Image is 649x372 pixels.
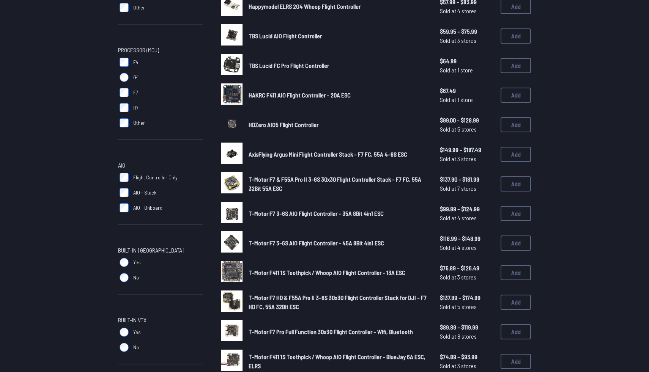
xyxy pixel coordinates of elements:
[440,352,495,361] span: $74.89 - $93.99
[221,83,243,107] a: image
[501,147,531,162] button: Add
[221,320,243,341] img: image
[120,58,129,67] input: F4
[221,261,243,282] img: image
[118,315,146,325] span: Built-in VTX
[133,204,162,212] span: AIO - Onboard
[221,143,243,166] a: image
[221,172,243,196] a: image
[221,290,243,312] img: image
[118,246,184,255] span: Built-in [GEOGRAPHIC_DATA]
[501,176,531,191] button: Add
[133,104,139,111] span: H7
[440,293,495,302] span: $137.89 - $174.99
[133,58,138,66] span: F4
[249,150,428,159] a: AxisFlying Argus Mini Flight Controller Stack - F7 FC, 55A 4-6S ESC
[440,116,495,125] span: $99.00 - $128.99
[249,61,428,70] a: TBS Lucid FC Pro Flight Controller
[120,73,129,82] input: G4
[249,293,428,311] a: T-Motor F7 HD & F55A Pro II 3-6S 30x30 Flight Controller Stack for DJI - F7 HD FC, 55A 32Bit ESC
[501,58,531,73] button: Add
[221,350,243,371] img: image
[440,36,495,45] span: Sold at 3 stores
[249,327,428,336] a: T-Motor F7 Pro Full Function 30x30 Flight Controller - Wifi, Bluetooth
[440,332,495,341] span: Sold at 8 stores
[120,273,129,282] input: No
[440,184,495,193] span: Sold at 7 stores
[249,353,425,369] span: T-Motor F411 1S Toothpick / Whoop AIO Flight Controller - BlueJay 6A ESC, ELRS
[249,209,428,218] a: T-Motor F7 3-6S AIO Flight Controller - 35A 8Bit 4in1 ESC
[120,103,129,112] input: H7
[501,354,531,369] button: Add
[221,261,243,284] a: image
[133,174,178,181] span: Flight Controller Only
[221,113,243,134] img: image
[440,273,495,282] span: Sold at 3 stores
[440,323,495,332] span: $89.89 - $119.99
[249,175,428,193] a: T-Motor F7 & F55A Pro II 3-6S 30x30 Flight Controller Stack - F7 FC, 55A 32Bit 55A ESC
[440,27,495,36] span: $59.95 - $75.99
[501,265,531,280] button: Add
[249,120,428,129] a: HDZero AIO5 Flight Controller
[249,176,421,192] span: T-Motor F7 & F55A Pro II 3-6S 30x30 Flight Controller Stack - F7 FC, 55A 32Bit 55A ESC
[221,54,243,77] a: image
[440,204,495,213] span: $99.89 - $124.99
[440,66,495,75] span: Sold at 1 store
[133,89,138,96] span: F7
[440,95,495,104] span: Sold at 1 store
[249,151,407,158] span: AxisFlying Argus Mini Flight Controller Stack - F7 FC, 55A 4-6S ESC
[501,324,531,339] button: Add
[221,54,243,75] img: image
[221,24,243,48] a: image
[221,202,243,225] a: image
[133,328,141,336] span: Yes
[440,361,495,370] span: Sold at 3 stores
[221,113,243,137] a: image
[118,46,159,55] span: Processor (MCU)
[440,213,495,223] span: Sold at 4 stores
[249,3,361,10] span: Happymodel ELRS 2G4 Whoop Flight Controller
[249,269,405,276] span: T-Motor F411 1S Toothpick / Whoop AIO Flight Controller - 13A ESC
[249,91,351,99] span: HAKRC F411 AIO Flight Controller - 20A ESC
[120,343,129,352] input: No
[501,117,531,132] button: Add
[249,294,427,310] span: T-Motor F7 HD & F55A Pro II 3-6S 30x30 Flight Controller Stack for DJI - F7 HD FC, 55A 32Bit ESC
[120,173,129,182] input: Flight Controller Only
[221,83,243,105] img: image
[249,268,428,277] a: T-Motor F411 1S Toothpick / Whoop AIO Flight Controller - 13A ESC
[501,295,531,310] button: Add
[221,290,243,314] a: image
[120,258,129,267] input: Yes
[221,231,243,255] a: image
[501,88,531,103] button: Add
[249,352,428,370] a: T-Motor F411 1S Toothpick / Whoop AIO Flight Controller - BlueJay 6A ESC, ELRS
[440,154,495,163] span: Sold at 3 stores
[221,231,243,253] img: image
[249,239,384,246] span: T-Motor F7 3-6S AIO Flight Controller - 45A 8Bit 4in1 ESC
[249,62,329,69] span: TBS Lucid FC Pro Flight Controller
[133,119,145,127] span: Other
[118,161,125,170] span: AIO
[249,91,428,100] a: HAKRC F411 AIO Flight Controller - 20A ESC
[120,188,129,197] input: AIO - Stack
[120,203,129,212] input: AIO - Onboard
[440,302,495,311] span: Sold at 5 stores
[501,28,531,44] button: Add
[440,125,495,134] span: Sold at 5 stores
[249,121,318,128] span: HDZero AIO5 Flight Controller
[440,234,495,243] span: $118.99 - $148.99
[440,175,495,184] span: $137.90 - $181.99
[133,4,145,11] span: Other
[440,57,495,66] span: $64.99
[221,24,243,46] img: image
[440,86,495,95] span: $67.49
[440,243,495,252] span: Sold at 4 stores
[120,88,129,97] input: F7
[501,206,531,221] button: Add
[249,328,413,335] span: T-Motor F7 Pro Full Function 30x30 Flight Controller - Wifi, Bluetooth
[440,264,495,273] span: $76.89 - $126.49
[133,344,139,351] span: No
[249,2,428,11] a: Happymodel ELRS 2G4 Whoop Flight Controller
[221,143,243,164] img: image
[133,274,139,281] span: No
